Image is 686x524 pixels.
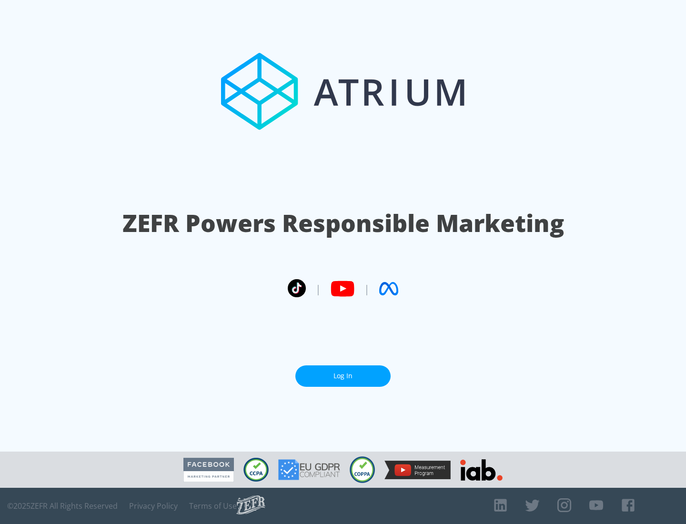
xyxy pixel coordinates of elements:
h1: ZEFR Powers Responsible Marketing [122,207,564,240]
span: © 2025 ZEFR All Rights Reserved [7,501,118,511]
img: YouTube Measurement Program [384,461,451,479]
span: | [364,282,370,296]
a: Privacy Policy [129,501,178,511]
img: Facebook Marketing Partner [183,458,234,482]
img: IAB [460,459,503,481]
img: GDPR Compliant [278,459,340,480]
img: CCPA Compliant [243,458,269,482]
a: Terms of Use [189,501,237,511]
img: COPPA Compliant [350,456,375,483]
span: | [315,282,321,296]
a: Log In [295,365,391,387]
